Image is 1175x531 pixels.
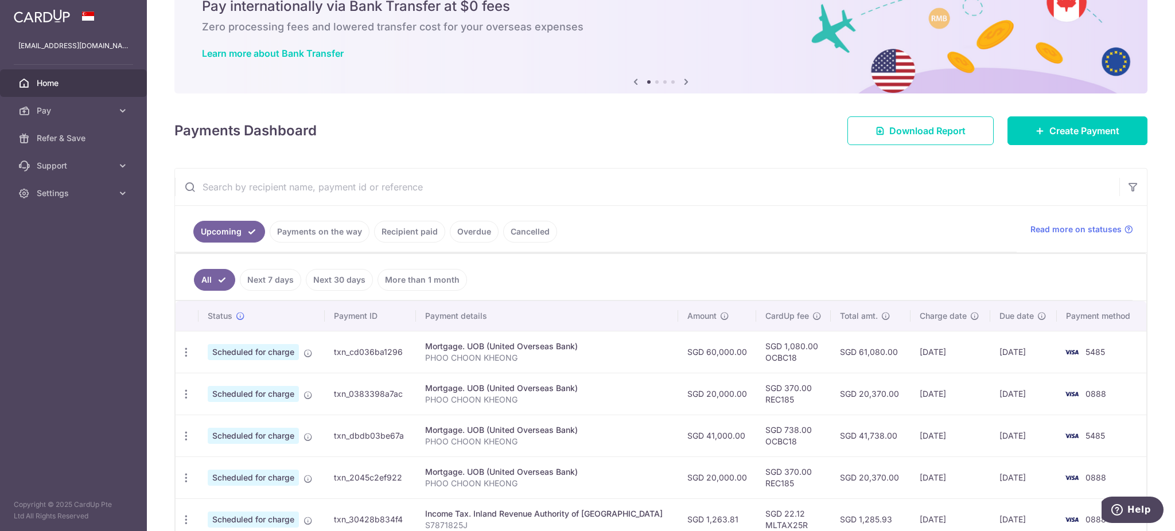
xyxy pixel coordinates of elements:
h4: Payments Dashboard [174,120,317,141]
span: Home [37,77,112,89]
input: Search by recipient name, payment id or reference [175,169,1119,205]
th: Payment ID [325,301,417,331]
p: S7871825J [425,520,668,531]
span: 0888 [1085,473,1106,482]
p: PHOO CHOON KHEONG [425,478,668,489]
p: PHOO CHOON KHEONG [425,436,668,447]
span: Scheduled for charge [208,512,299,528]
img: Bank Card [1060,387,1083,401]
span: Pay [37,105,112,116]
a: Read more on statuses [1030,224,1133,235]
div: Mortgage. UOB (United Overseas Bank) [425,424,668,436]
span: 0888 [1085,514,1106,524]
span: Charge date [920,310,967,322]
a: Cancelled [503,221,557,243]
span: CardUp fee [765,310,809,322]
span: Scheduled for charge [208,344,299,360]
a: All [194,269,235,291]
div: Mortgage. UOB (United Overseas Bank) [425,341,668,352]
td: [DATE] [990,415,1057,456]
span: Download Report [889,124,966,138]
td: SGD 1,080.00 OCBC18 [756,331,831,373]
td: SGD 60,000.00 [678,331,756,373]
td: txn_dbdb03be67a [325,415,417,456]
span: 5485 [1085,431,1105,440]
td: [DATE] [911,415,990,456]
td: [DATE] [911,456,990,498]
td: [DATE] [911,331,990,373]
td: txn_2045c2ef922 [325,456,417,498]
a: Upcoming [193,221,265,243]
span: Amount [687,310,717,322]
span: Create Payment [1049,124,1119,138]
a: Download Report [847,116,994,145]
td: [DATE] [911,373,990,415]
img: Bank Card [1060,513,1083,526]
img: CardUp [14,9,70,23]
span: Support [37,160,112,171]
img: Bank Card [1060,471,1083,485]
th: Payment method [1057,301,1146,331]
a: Next 7 days [240,269,301,291]
p: PHOO CHOON KHEONG [425,394,668,405]
span: Read more on statuses [1030,224,1122,235]
td: SGD 20,000.00 [678,456,756,498]
td: SGD 20,000.00 [678,373,756,415]
span: Status [208,310,232,322]
p: PHOO CHOON KHEONG [425,352,668,364]
span: Due date [999,310,1034,322]
p: [EMAIL_ADDRESS][DOMAIN_NAME] [18,40,129,52]
td: txn_0383398a7ac [325,373,417,415]
a: Learn more about Bank Transfer [202,48,344,59]
th: Payment details [416,301,678,331]
span: Refer & Save [37,132,112,144]
a: More than 1 month [378,269,467,291]
td: SGD 370.00 REC185 [756,373,831,415]
td: SGD 20,370.00 [831,456,911,498]
div: Mortgage. UOB (United Overseas Bank) [425,466,668,478]
span: 5485 [1085,347,1105,357]
td: txn_cd036ba1296 [325,331,417,373]
span: Total amt. [840,310,878,322]
span: Scheduled for charge [208,428,299,444]
h6: Zero processing fees and lowered transfer cost for your overseas expenses [202,20,1120,34]
td: SGD 41,738.00 [831,415,911,456]
td: SGD 20,370.00 [831,373,911,415]
a: Overdue [450,221,499,243]
a: Next 30 days [306,269,373,291]
div: Mortgage. UOB (United Overseas Bank) [425,382,668,394]
td: SGD 41,000.00 [678,415,756,456]
td: [DATE] [990,456,1057,498]
a: Payments on the way [270,221,369,243]
td: [DATE] [990,373,1057,415]
td: SGD 61,080.00 [831,331,911,373]
a: Create Payment [1007,116,1147,145]
span: Scheduled for charge [208,386,299,402]
span: 0888 [1085,389,1106,399]
span: Settings [37,188,112,199]
iframe: Opens a widget where you can find more information [1102,497,1164,525]
img: Bank Card [1060,345,1083,359]
img: Bank Card [1060,429,1083,443]
div: Income Tax. Inland Revenue Authority of [GEOGRAPHIC_DATA] [425,508,668,520]
td: [DATE] [990,331,1057,373]
td: SGD 738.00 OCBC18 [756,415,831,456]
td: SGD 370.00 REC185 [756,456,831,498]
a: Recipient paid [374,221,445,243]
span: Scheduled for charge [208,470,299,486]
